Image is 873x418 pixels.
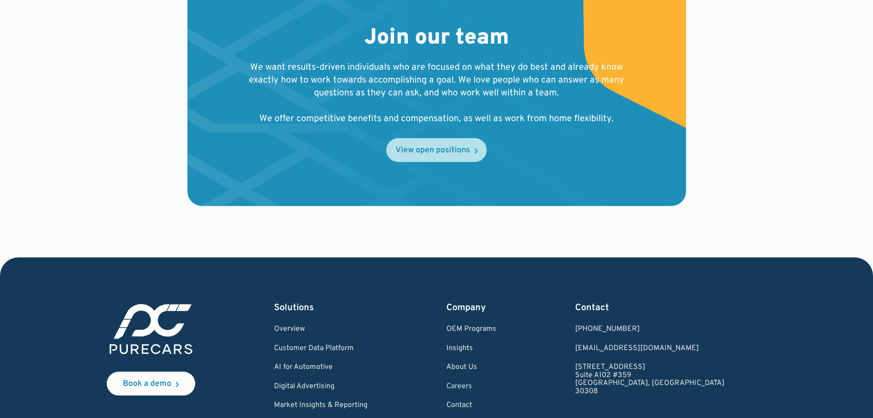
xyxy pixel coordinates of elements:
[395,146,470,155] div: View open positions
[575,301,725,314] div: Contact
[274,363,368,372] a: AI for Automotive
[575,363,725,396] a: [STREET_ADDRESS]Suite A102 #359[GEOGRAPHIC_DATA], [GEOGRAPHIC_DATA]30308
[274,401,368,410] a: Market Insights & Reporting
[446,401,496,410] a: Contact
[274,325,368,334] a: Overview
[575,325,725,334] div: [PHONE_NUMBER]
[274,301,368,314] div: Solutions
[446,383,496,391] a: Careers
[107,372,195,396] a: Book a demo
[364,25,509,52] h2: Join our team
[446,301,496,314] div: Company
[274,345,368,353] a: Customer Data Platform
[446,345,496,353] a: Insights
[107,301,195,357] img: purecars logo
[575,345,725,353] a: Email us
[446,363,496,372] a: About Us
[246,61,627,125] p: We want results-driven individuals who are focused on what they do best and already know exactly ...
[386,138,487,162] a: View open positions
[123,380,171,388] div: Book a demo
[446,325,496,334] a: OEM Programs
[274,383,368,391] a: Digital Advertising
